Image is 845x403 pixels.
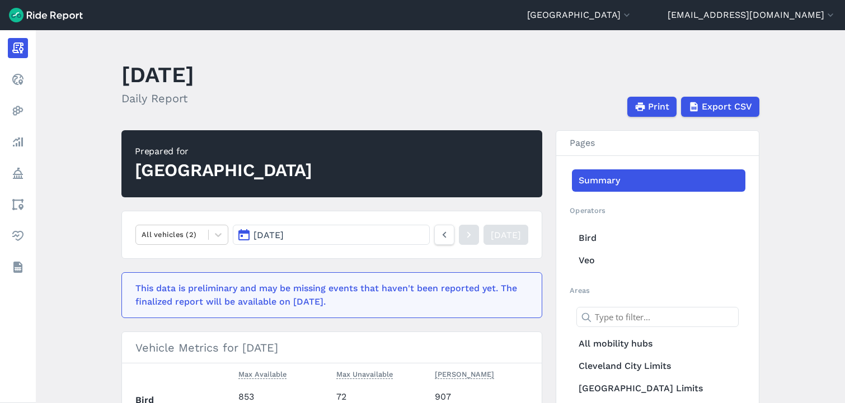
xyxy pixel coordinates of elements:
a: [GEOGRAPHIC_DATA] Limits [572,377,745,400]
a: Datasets [8,257,28,277]
span: [DATE] [253,230,284,240]
a: Analyze [8,132,28,152]
button: [PERSON_NAME] [435,368,494,381]
input: Type to filter... [576,307,739,327]
h1: [DATE] [121,59,194,90]
span: Print [648,100,669,113]
span: Export CSV [702,100,752,113]
span: Max Unavailable [336,368,393,379]
div: This data is preliminary and may be missing events that haven't been reported yet. The finalized ... [135,282,522,309]
div: [GEOGRAPHIC_DATA] [135,158,312,183]
button: [EMAIL_ADDRESS][DOMAIN_NAME] [668,8,836,22]
button: [DATE] [233,225,430,245]
a: Veo [572,249,745,272]
div: Prepared for [135,145,312,158]
span: [PERSON_NAME] [435,368,494,379]
span: Max Available [238,368,287,379]
a: Areas [8,195,28,215]
a: Summary [572,169,745,192]
h2: Operators [570,205,745,216]
button: Export CSV [681,97,759,117]
h3: Pages [556,131,759,156]
button: Print [627,97,677,117]
button: [GEOGRAPHIC_DATA] [527,8,632,22]
h2: Areas [570,285,745,296]
img: Ride Report [9,8,83,22]
a: [DATE] [483,225,528,245]
a: Health [8,226,28,246]
h3: Vehicle Metrics for [DATE] [122,332,542,363]
a: Bird [572,227,745,249]
a: Cleveland City Limits [572,355,745,377]
a: All mobility hubs [572,333,745,355]
button: Max Unavailable [336,368,393,381]
a: Heatmaps [8,101,28,121]
h2: Daily Report [121,90,194,107]
a: Realtime [8,69,28,89]
a: Policy [8,163,28,183]
button: Max Available [238,368,287,381]
a: Report [8,38,28,58]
